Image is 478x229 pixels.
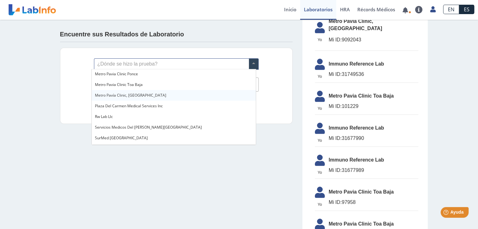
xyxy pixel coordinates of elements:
[329,156,418,164] span: Immuno Reference Lab
[329,199,418,206] span: 97958
[329,124,418,132] span: Immuno Reference Lab
[311,106,329,111] span: Yo
[329,60,418,68] span: Immuno Reference Lab
[329,92,418,100] span: Metro Pavia Clinic Toa Baja
[443,5,459,14] a: EN
[329,168,342,173] span: Mi ID:
[95,82,143,87] span: Metro Pavia Clinic Toa Baja
[311,170,329,175] span: Yo
[340,6,350,13] span: HRA
[422,205,471,222] iframe: Help widget launcher
[95,135,148,141] span: SurMed [GEOGRAPHIC_DATA]
[311,202,329,207] span: Yo
[95,125,202,130] span: Servicios Medicos Del [PERSON_NAME][GEOGRAPHIC_DATA]
[311,138,329,143] span: Yo
[95,71,138,77] span: Metro Pavia Clinic Ponce
[329,136,342,141] span: Mi ID:
[329,18,418,33] span: Metro Pavía Clinic, [GEOGRAPHIC_DATA]
[329,103,418,110] span: 101229
[329,36,418,44] span: 9092043
[329,71,418,78] span: 31749536
[329,188,418,196] span: Metro Pavia Clinic Toa Baja
[329,167,418,174] span: 31677989
[95,103,163,109] span: Plaza Del Carmen Medical Services Inc
[91,69,256,145] ng-dropdown-panel: Options list
[329,135,418,142] span: 31677990
[60,31,184,38] h4: Encuentre sus Resultados de Laboratorio
[329,37,342,42] span: Mi ID:
[311,74,329,79] span: Yo
[329,72,342,77] span: Mi ID:
[329,200,342,205] span: Mi ID:
[329,104,342,109] span: Mi ID:
[95,93,166,98] span: Metro Pavía Clinic, [GEOGRAPHIC_DATA]
[329,220,418,228] span: Metro Pavia Clinic Toa Baja
[311,37,329,43] span: Yo
[459,5,474,14] a: ES
[95,114,113,119] span: Rw Lab Llc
